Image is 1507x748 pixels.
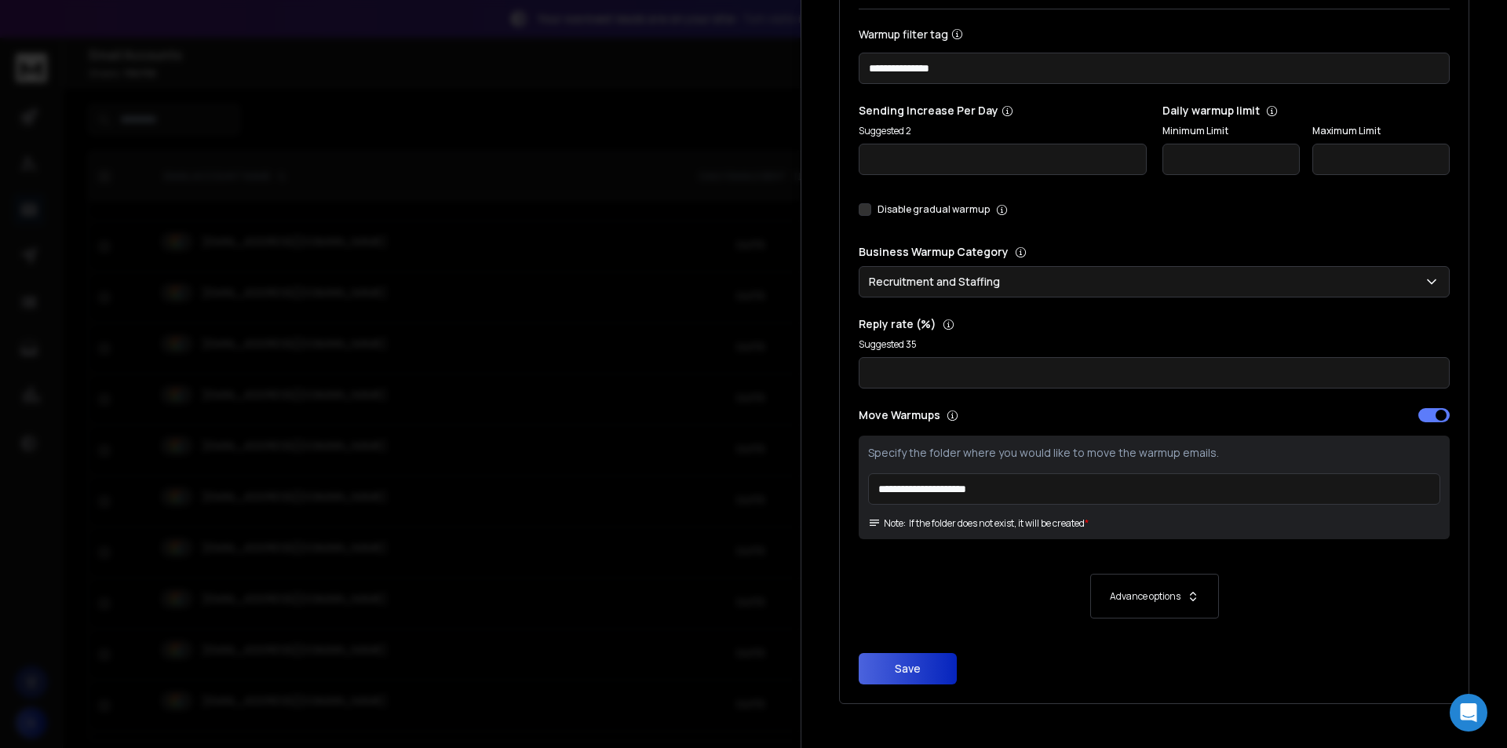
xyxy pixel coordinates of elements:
label: Warmup filter tag [859,28,1450,40]
p: Business Warmup Category [859,244,1450,260]
p: Move Warmups [859,407,1150,423]
p: Reply rate (%) [859,316,1450,332]
button: Advance options [874,574,1434,618]
p: Daily warmup limit [1162,103,1450,119]
button: Save [859,653,957,684]
label: Minimum Limit [1162,125,1300,137]
p: Specify the folder where you would like to move the warmup emails. [868,445,1440,461]
span: Note: [868,517,906,530]
label: Disable gradual warmup [878,203,990,216]
div: Open Intercom Messenger [1450,694,1487,732]
p: Suggested 2 [859,125,1147,137]
p: Advance options [1110,590,1180,603]
p: If the folder does not exist, it will be created [909,517,1085,530]
p: Recruitment and Staffing [869,274,1006,290]
label: Maximum Limit [1312,125,1450,137]
p: Sending Increase Per Day [859,103,1147,119]
p: Suggested 35 [859,338,1450,351]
